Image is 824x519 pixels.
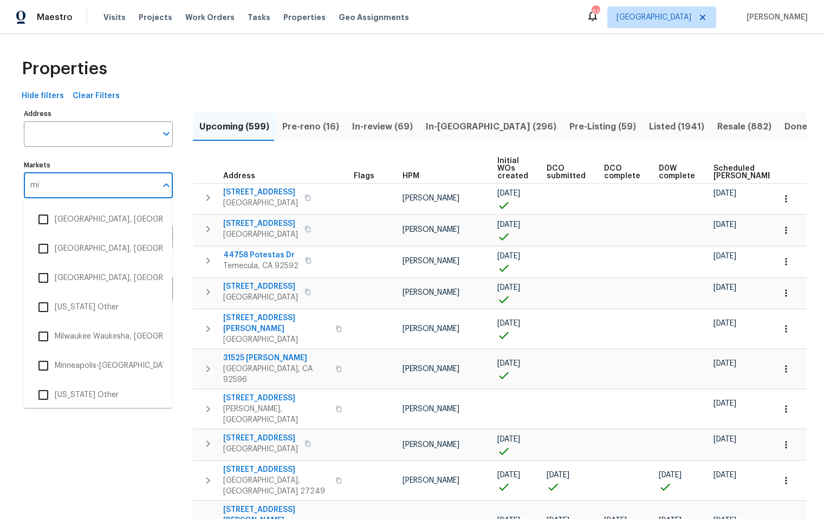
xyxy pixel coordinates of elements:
li: Minneapolis-[GEOGRAPHIC_DATA][PERSON_NAME] [32,354,164,377]
span: [PERSON_NAME], [GEOGRAPHIC_DATA] [223,404,329,425]
span: [PERSON_NAME] [403,257,459,265]
li: [US_STATE] Other [32,384,164,406]
span: [DATE] [713,471,736,479]
span: Resale (882) [717,119,771,134]
span: [GEOGRAPHIC_DATA] [223,444,298,455]
span: [DATE] [713,360,736,367]
span: [PERSON_NAME] [403,325,459,333]
span: [STREET_ADDRESS] [223,218,298,229]
span: [DATE] [713,284,736,291]
span: [PERSON_NAME] [403,289,459,296]
span: [GEOGRAPHIC_DATA] [223,229,298,240]
span: [DATE] [497,360,520,367]
span: Visits [103,12,126,23]
span: [DATE] [497,436,520,443]
li: [GEOGRAPHIC_DATA], [GEOGRAPHIC_DATA] [32,208,164,231]
span: Pre-Listing (59) [569,119,636,134]
span: [DATE] [713,400,736,407]
button: Hide filters [17,86,68,106]
span: Address [223,172,255,180]
span: Properties [283,12,326,23]
span: [DATE] [713,221,736,229]
label: Address [24,111,173,117]
span: [PERSON_NAME] [403,477,459,484]
span: 44758 Potestas Dr [223,250,299,261]
li: Milwaukee Waukesha, [GEOGRAPHIC_DATA] [32,325,164,348]
span: DCO complete [604,165,640,180]
li: [GEOGRAPHIC_DATA], [GEOGRAPHIC_DATA] [32,237,164,260]
span: 31525 [PERSON_NAME] [223,353,329,364]
span: [PERSON_NAME] [403,194,459,202]
span: Scheduled [PERSON_NAME] [713,165,775,180]
span: [GEOGRAPHIC_DATA] [223,292,298,303]
span: Temecula, CA 92592 [223,261,299,271]
span: [PERSON_NAME] [403,226,459,233]
span: Hide filters [22,89,64,103]
span: [STREET_ADDRESS] [223,393,329,404]
span: Initial WOs created [497,157,528,180]
input: Search ... [24,173,157,198]
span: Clear Filters [73,89,120,103]
span: Tasks [248,14,270,21]
button: Close [159,178,174,193]
span: Upcoming (599) [199,119,269,134]
span: DCO submitted [547,165,586,180]
span: [PERSON_NAME] [403,365,459,373]
span: In-review (69) [352,119,413,134]
span: Work Orders [185,12,235,23]
span: Pre-reno (16) [282,119,339,134]
span: [GEOGRAPHIC_DATA] [617,12,691,23]
span: [DATE] [497,320,520,327]
span: [STREET_ADDRESS] [223,464,329,475]
span: Maestro [37,12,73,23]
span: [DATE] [497,471,520,479]
span: [STREET_ADDRESS] [223,281,298,292]
span: Flags [354,172,374,180]
span: Geo Assignments [339,12,409,23]
li: [US_STATE] Other [32,296,164,319]
span: [DATE] [713,436,736,443]
span: [DATE] [659,471,682,479]
span: [PERSON_NAME] [403,441,459,449]
span: [STREET_ADDRESS] [223,433,298,444]
button: Clear Filters [68,86,124,106]
span: Listed (1941) [649,119,704,134]
span: [PERSON_NAME] [742,12,808,23]
span: Properties [22,63,107,74]
button: Open [159,126,174,141]
span: D0W complete [659,165,695,180]
span: [STREET_ADDRESS][PERSON_NAME] [223,313,329,334]
span: [GEOGRAPHIC_DATA], CA 92596 [223,364,329,385]
span: [DATE] [497,284,520,291]
div: 61 [592,7,599,17]
span: In-[GEOGRAPHIC_DATA] (296) [426,119,556,134]
span: [DATE] [497,252,520,260]
span: [GEOGRAPHIC_DATA] [223,198,298,209]
span: [GEOGRAPHIC_DATA], [GEOGRAPHIC_DATA] 27249 [223,475,329,497]
span: Projects [139,12,172,23]
span: [DATE] [713,190,736,197]
span: [DATE] [713,252,736,260]
span: [STREET_ADDRESS] [223,187,298,198]
span: [GEOGRAPHIC_DATA] [223,334,329,345]
span: HPM [403,172,419,180]
label: Markets [24,162,173,168]
span: [PERSON_NAME] [403,405,459,413]
span: [DATE] [497,190,520,197]
span: [DATE] [497,221,520,229]
span: [DATE] [547,471,569,479]
li: [GEOGRAPHIC_DATA], [GEOGRAPHIC_DATA] [32,267,164,289]
span: [DATE] [713,320,736,327]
